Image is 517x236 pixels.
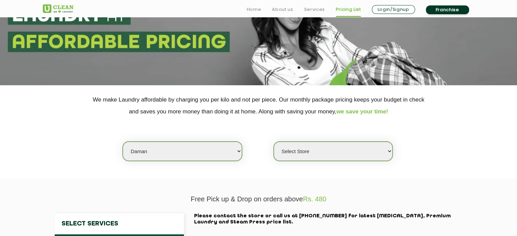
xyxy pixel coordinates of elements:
h4: Select Services [55,213,184,234]
span: Rs. 480 [303,195,326,203]
p: Free Pick up & Drop on orders above [43,195,475,203]
a: Franchise [426,5,469,14]
a: Services [304,5,325,14]
a: Home [247,5,261,14]
a: Pricing List [336,5,361,14]
a: About us [272,5,293,14]
img: UClean Laundry and Dry Cleaning [43,4,73,13]
p: We make Laundry affordable by charging you per kilo and not per piece. Our monthly package pricin... [43,94,475,117]
a: Login/Signup [372,5,415,14]
span: we save your time! [337,108,388,115]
